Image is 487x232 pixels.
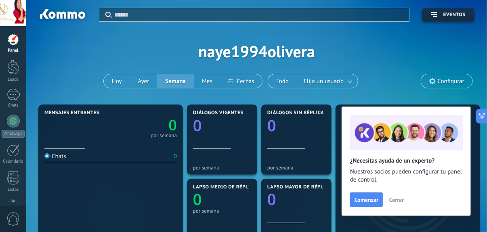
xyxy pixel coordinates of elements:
span: Lapso medio de réplica [193,184,257,190]
div: No hay suficientes datos para mostrar [341,121,439,128]
span: Cerrar [389,197,404,203]
img: Chats [44,153,50,159]
button: Eventos [422,8,475,22]
div: Chats [2,103,25,108]
span: Lapso mayor de réplica [267,184,332,190]
div: Panel [2,48,25,53]
button: Comenzar [350,192,383,207]
span: Configurar [438,78,464,85]
button: Ayer [130,74,157,88]
div: Listas [2,187,25,192]
div: por semana [151,134,177,138]
div: por semana [193,165,251,171]
div: por semana [267,165,325,171]
span: Elija un usuario [302,76,345,87]
button: Cerrar [386,194,407,206]
div: Chats [44,153,66,160]
div: WhatsApp [2,130,25,138]
span: Comenzar [355,197,378,203]
div: Calendario [2,159,25,164]
span: Nuestros socios pueden configurar tu panel de control. [350,168,462,184]
button: Fechas [220,74,262,88]
text: 0 [267,189,276,210]
button: Mes [194,74,220,88]
h2: ¿Necesitas ayuda de un experto? [350,157,462,165]
text: 0 [267,115,276,136]
div: 0 [174,153,177,160]
text: 0 [193,115,202,136]
text: 0 [193,189,202,210]
button: Hoy [104,74,130,88]
div: Leads [2,77,25,82]
span: Mensajes entrantes [44,110,99,116]
span: Diálogos vigentes [193,110,243,116]
span: Diálogos sin réplica [267,110,324,116]
span: Eventos [443,12,466,18]
button: Semana [157,74,194,88]
div: por semana [193,208,251,214]
button: Todo [268,74,297,88]
button: Elija un usuario [297,74,358,88]
a: 0 [111,115,177,135]
text: 0 [168,115,177,135]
